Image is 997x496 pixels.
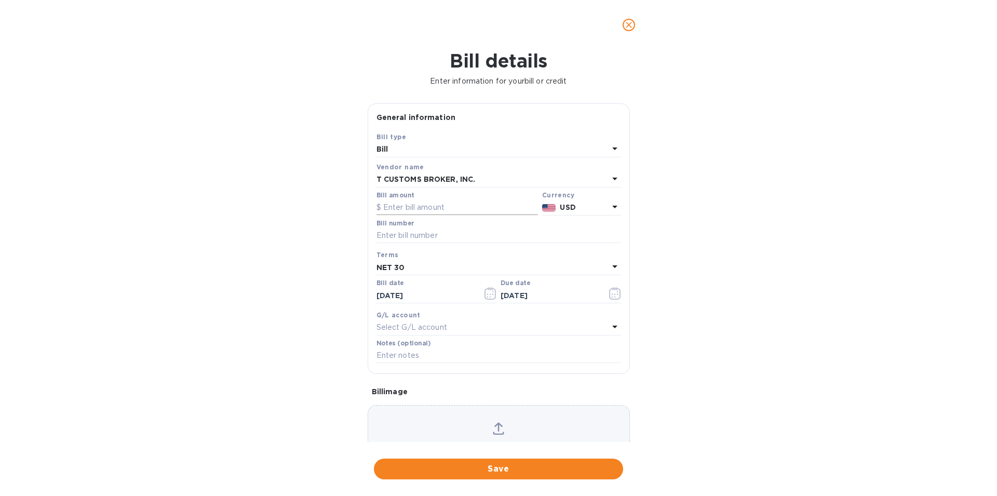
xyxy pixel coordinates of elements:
[368,441,629,463] p: Choose a bill and drag it here
[376,228,621,244] input: Enter bill number
[376,288,475,303] input: Select date
[376,220,414,226] label: Bill number
[376,163,424,171] b: Vendor name
[376,280,404,287] label: Bill date
[542,204,556,211] img: USD
[372,386,626,397] p: Bill image
[376,263,405,272] b: NET 30
[376,322,447,333] p: Select G/L account
[376,251,399,259] b: Terms
[376,133,407,141] b: Bill type
[501,280,530,287] label: Due date
[8,50,989,72] h1: Bill details
[376,145,388,153] b: Bill
[376,113,456,122] b: General information
[376,192,414,198] label: Bill amount
[376,340,431,346] label: Notes (optional)
[376,348,621,364] input: Enter notes
[560,203,575,211] b: USD
[376,311,421,319] b: G/L account
[376,200,538,216] input: $ Enter bill amount
[616,12,641,37] button: close
[376,175,476,183] b: T CUSTOMS BROKER, INC.
[501,288,599,303] input: Due date
[382,463,615,475] span: Save
[374,459,623,479] button: Save
[8,76,989,87] p: Enter information for your bill or credit
[542,191,574,199] b: Currency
